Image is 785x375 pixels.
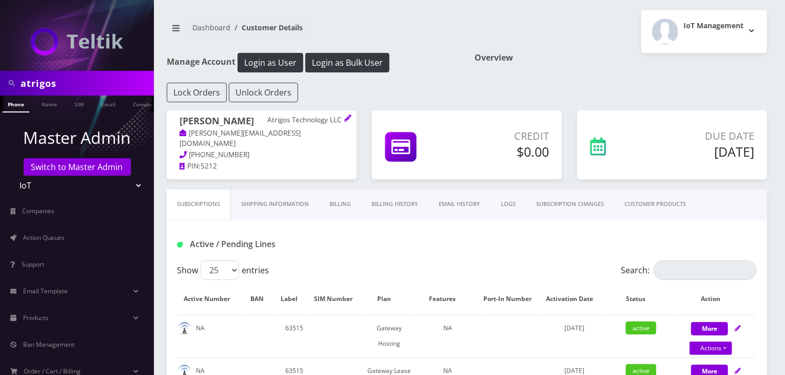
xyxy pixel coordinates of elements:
[475,53,767,63] h1: Overview
[235,56,305,67] a: Login as User
[626,322,656,334] span: active
[178,315,246,357] td: NA
[128,96,162,111] a: Company
[167,190,231,219] a: Subscriptions
[460,144,549,159] h5: $0.00
[229,83,298,102] button: Unlock Orders
[96,96,121,111] a: Email
[23,313,48,322] span: Products
[23,340,74,349] span: Ban Management
[178,284,246,314] th: Active Number: activate to sort column ascending
[31,28,123,55] img: IoT
[23,287,68,295] span: Email Template
[189,150,250,159] span: [PHONE_NUMBER]
[22,260,44,269] span: Support
[366,284,413,314] th: Plan: activate to sort column ascending
[490,190,526,219] a: LOGS
[278,315,311,357] td: 63515
[312,284,365,314] th: SIM Number: activate to sort column ascending
[641,10,767,53] button: IoT Management
[565,366,585,375] span: [DATE]
[428,190,490,219] a: EMAIL HISTORY
[267,116,344,125] p: Atrigos Technology LLC
[21,73,151,93] input: Search in Company
[526,190,614,219] a: SUBSCRIPTION CHANGES
[460,128,549,144] p: Credit
[676,284,756,314] th: Action: activate to sort column ascending
[544,284,606,314] th: Activation Date: activate to sort column ascending
[650,144,754,159] h5: [DATE]
[231,190,319,219] a: Shipping Information
[414,284,482,314] th: Features: activate to sort column ascending
[691,322,728,335] button: More
[177,239,360,249] h1: Active / Pending Lines
[180,116,344,128] h1: [PERSON_NAME]
[177,242,183,248] img: Active / Pending Lines
[247,284,277,314] th: BAN: activate to sort column ascending
[23,207,55,215] span: Companies
[201,161,217,171] span: 5212
[565,324,585,332] span: [DATE]
[319,190,361,219] a: Billing
[23,233,65,242] span: Action Queues
[607,284,675,314] th: Status: activate to sort column ascending
[36,96,62,111] a: Name
[361,190,428,219] a: Billing History
[621,260,757,280] label: Search:
[167,17,459,46] nav: breadcrumb
[69,96,89,111] a: SIM
[366,315,413,357] td: Gateway Hosting
[180,128,301,149] a: [PERSON_NAME][EMAIL_ADDRESS][DOMAIN_NAME]
[230,22,303,33] li: Customer Details
[683,22,743,30] h2: IoT Management
[305,53,389,72] button: Login as Bulk User
[167,53,459,72] h1: Manage Account
[192,23,230,32] a: Dashboard
[690,342,732,355] a: Actions
[654,260,757,280] input: Search:
[24,158,131,176] a: Switch to Master Admin
[278,284,311,314] th: Label: activate to sort column ascending
[305,56,389,67] a: Login as Bulk User
[614,190,696,219] a: CUSTOMER PRODUCTS
[180,161,201,172] a: PIN:
[167,83,227,102] button: Lock Orders
[650,128,754,144] p: Due Date
[3,96,29,113] a: Phone
[178,322,191,335] img: default.png
[238,53,303,72] button: Login as User
[414,315,482,357] td: NA
[483,284,542,314] th: Port-In Number: activate to sort column ascending
[177,260,269,280] label: Show entries
[201,260,239,280] select: Showentries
